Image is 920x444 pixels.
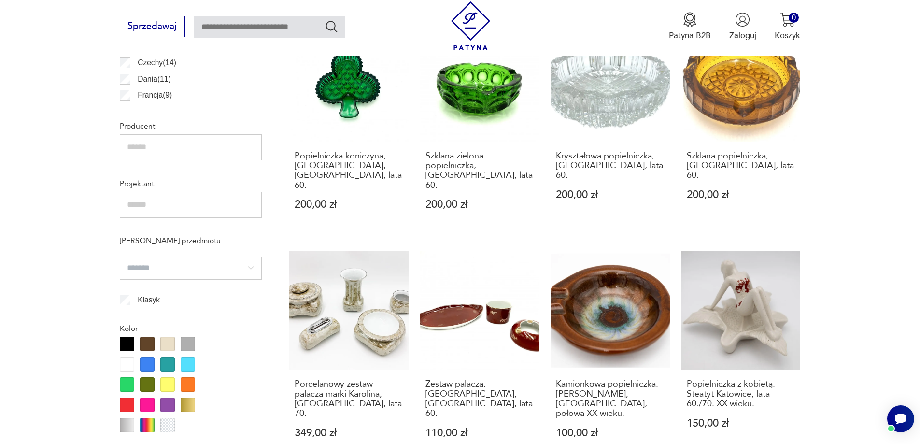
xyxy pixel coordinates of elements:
[425,379,534,419] h3: Zestaw palacza, [GEOGRAPHIC_DATA], [GEOGRAPHIC_DATA], lata 60.
[120,234,262,247] p: [PERSON_NAME] przedmiotu
[425,200,534,210] p: 200,00 zł
[775,12,800,41] button: 0Koszyk
[325,19,339,33] button: Szukaj
[780,12,795,27] img: Ikona koszyka
[735,12,750,27] img: Ikonka użytkownika
[687,418,795,429] p: 150,00 zł
[682,12,697,27] img: Ikona medalu
[120,177,262,190] p: Projektant
[687,151,795,181] h3: Szklana popielniczka, [GEOGRAPHIC_DATA], lata 60.
[425,428,534,438] p: 110,00 zł
[669,12,711,41] button: Patyna B2B
[138,89,172,101] p: Francja ( 9 )
[295,151,403,191] h3: Popielniczka koniczyna, [GEOGRAPHIC_DATA], [GEOGRAPHIC_DATA], lata 60.
[887,405,914,432] iframe: Smartsupp widget button
[669,12,711,41] a: Ikona medaluPatyna B2B
[289,23,409,232] a: Popielniczka koniczyna, Ząbkowice, Polska, lata 60.Popielniczka koniczyna, [GEOGRAPHIC_DATA], [GE...
[556,151,665,181] h3: Kryształowa popielniczka, [GEOGRAPHIC_DATA], lata 60.
[556,379,665,419] h3: Kamionkowa popielniczka, [PERSON_NAME], [GEOGRAPHIC_DATA], połowa XX wieku.
[295,200,403,210] p: 200,00 zł
[120,23,185,31] a: Sprzedawaj
[446,1,495,50] img: Patyna - sklep z meblami i dekoracjami vintage
[687,379,795,409] h3: Popielniczka z kobietą, Steatyt Katowice, lata 60./70. XX wieku.
[556,190,665,200] p: 200,00 zł
[789,13,799,23] div: 0
[295,379,403,419] h3: Porcelanowy zestaw palacza marki Karolina, [GEOGRAPHIC_DATA], lata 70.
[729,12,756,41] button: Zaloguj
[120,16,185,37] button: Sprzedawaj
[425,151,534,191] h3: Szklana zielona popielniczka, [GEOGRAPHIC_DATA], lata 60.
[556,428,665,438] p: 100,00 zł
[138,105,225,118] p: [GEOGRAPHIC_DATA] ( 7 )
[775,30,800,41] p: Koszyk
[138,73,171,86] p: Dania ( 11 )
[681,23,801,232] a: Szklana popielniczka, Polska, lata 60.Szklana popielniczka, [GEOGRAPHIC_DATA], lata 60.200,00 zł
[120,120,262,132] p: Producent
[138,294,160,306] p: Klasyk
[420,23,539,232] a: Szklana zielona popielniczka, Czechosłowacja, lata 60.Szklana zielona popielniczka, [GEOGRAPHIC_D...
[120,322,262,335] p: Kolor
[687,190,795,200] p: 200,00 zł
[295,428,403,438] p: 349,00 zł
[729,30,756,41] p: Zaloguj
[551,23,670,232] a: Kryształowa popielniczka, Polska, lata 60.Kryształowa popielniczka, [GEOGRAPHIC_DATA], lata 60.20...
[669,30,711,41] p: Patyna B2B
[138,57,176,69] p: Czechy ( 14 )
